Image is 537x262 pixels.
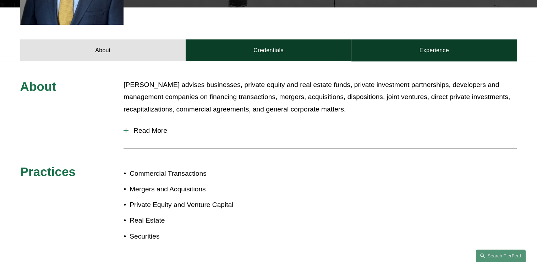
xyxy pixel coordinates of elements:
[130,168,268,180] p: Commercial Transactions
[130,183,268,196] p: Mergers and Acquisitions
[186,39,351,61] a: Credentials
[476,250,526,262] a: Search this site
[20,80,56,93] span: About
[20,39,186,61] a: About
[130,199,268,211] p: Private Equity and Venture Capital
[124,79,517,116] p: [PERSON_NAME] advises businesses, private equity and real estate funds, private investment partne...
[130,214,268,227] p: Real Estate
[351,39,517,61] a: Experience
[124,121,517,140] button: Read More
[20,165,76,179] span: Practices
[130,230,268,243] p: Securities
[128,127,517,135] span: Read More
